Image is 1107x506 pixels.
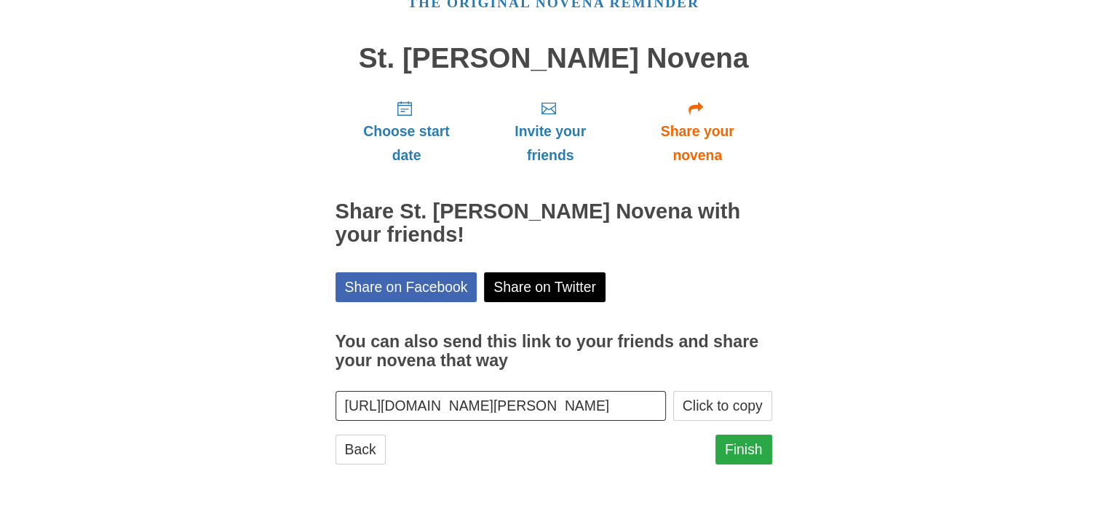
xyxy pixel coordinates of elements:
[477,88,622,175] a: Invite your friends
[336,88,478,175] a: Choose start date
[673,391,772,421] button: Click to copy
[336,200,772,247] h2: Share St. [PERSON_NAME] Novena with your friends!
[715,435,772,465] a: Finish
[484,272,606,302] a: Share on Twitter
[336,333,772,370] h3: You can also send this link to your friends and share your novena that way
[638,119,758,167] span: Share your novena
[623,88,772,175] a: Share your novena
[336,272,477,302] a: Share on Facebook
[336,43,772,74] h1: St. [PERSON_NAME] Novena
[492,119,608,167] span: Invite your friends
[350,119,464,167] span: Choose start date
[336,435,386,465] a: Back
